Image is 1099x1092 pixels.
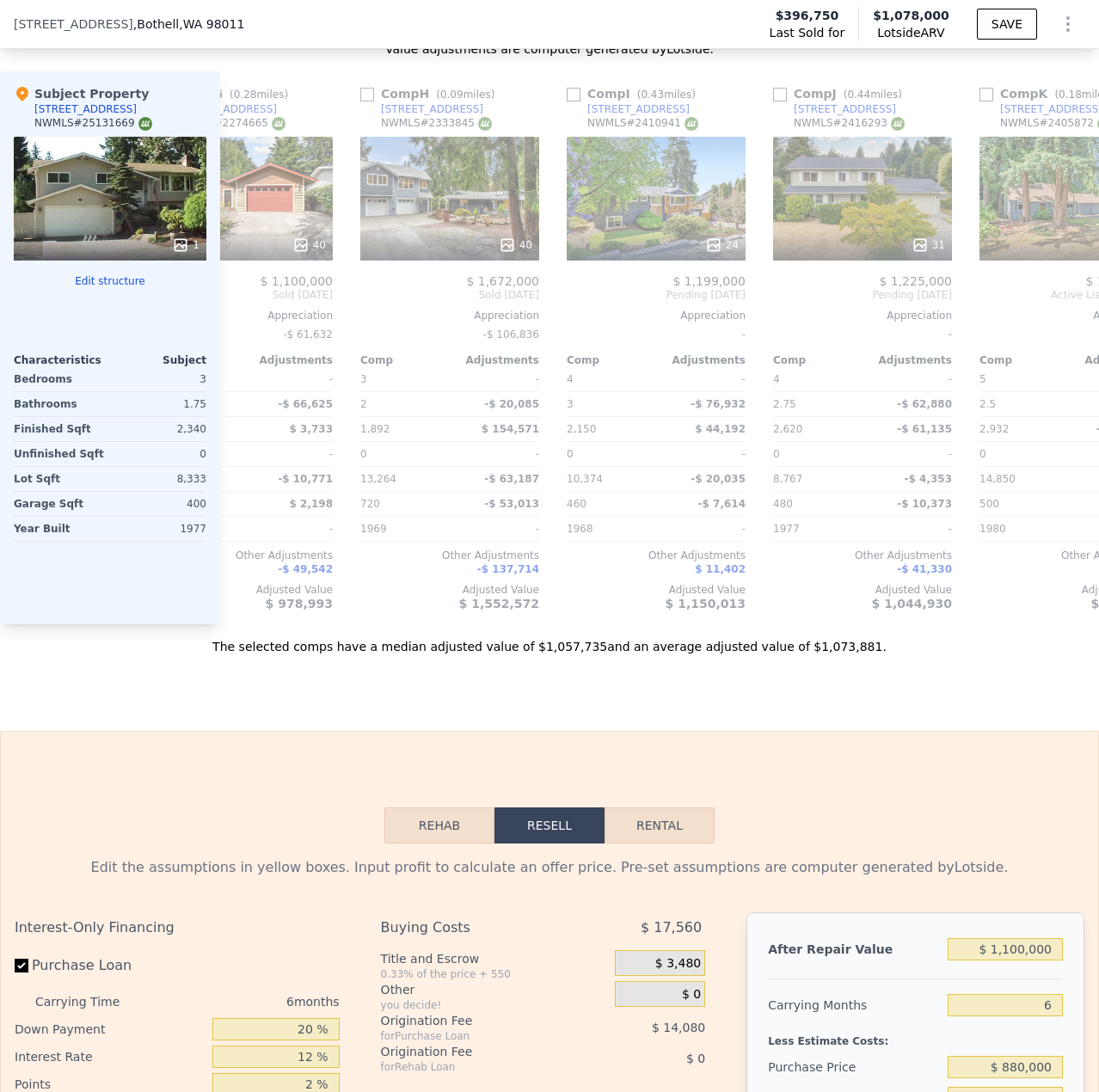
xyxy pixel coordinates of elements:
[482,423,539,435] span: $ 154,571
[484,398,539,410] span: -$ 20,085
[773,549,952,562] div: Other Adjustments
[154,583,333,597] div: Adjusted Value
[979,448,986,460] span: 0
[272,117,285,131] img: NWMLS Logo
[773,498,793,510] span: 480
[682,987,701,1003] span: $ 0
[381,1012,572,1029] div: Origination Fee
[283,328,333,340] span: -$ 61,632
[450,353,539,367] div: Adjustments
[110,353,206,367] div: Subject
[567,423,596,435] span: 2,150
[15,1015,206,1043] div: Down Payment
[666,597,746,610] span: $ 1,150,013
[866,367,952,391] div: -
[381,912,572,943] div: Buying Costs
[660,442,746,466] div: -
[360,473,396,485] span: 13,264
[863,353,952,367] div: Adjustments
[660,517,746,541] div: -
[567,353,656,367] div: Comp
[14,85,149,102] div: Subject Property
[773,423,802,435] span: 2,620
[587,116,698,131] div: NWMLS # 2410941
[912,236,945,254] div: 31
[154,309,333,322] div: Appreciation
[381,998,608,1012] div: you decide!
[381,967,608,981] div: 0.33% of the price + 550
[15,959,28,972] input: Purchase Loan
[154,988,340,1015] div: 6 months
[979,353,1069,367] div: Comp
[879,274,952,288] span: $ 1,225,000
[897,563,952,575] span: -$ 41,330
[873,9,949,22] span: $1,078,000
[567,517,653,541] div: 1968
[360,309,539,322] div: Appreciation
[773,85,909,102] div: Comp J
[979,473,1016,485] span: 14,850
[768,990,941,1021] div: Carrying Months
[243,353,333,367] div: Adjustments
[292,236,326,254] div: 40
[14,417,107,441] div: Finished Sqft
[234,89,257,101] span: 0.28
[114,417,206,441] div: 2,340
[34,102,137,116] div: [STREET_ADDRESS]
[154,288,333,302] span: Sold [DATE]
[567,373,574,385] span: 4
[459,597,539,610] span: $ 1,552,572
[484,473,539,485] span: -$ 63,187
[223,89,295,101] span: ( miles)
[114,442,206,466] div: 0
[794,116,905,131] div: NWMLS # 2416293
[34,116,152,131] div: NWMLS # 25131669
[660,367,746,391] div: -
[1059,89,1082,101] span: 0.18
[260,274,333,288] span: $ 1,100,000
[360,583,539,597] div: Adjusted Value
[290,498,333,510] span: $ 2,198
[14,392,107,416] div: Bathrooms
[172,236,200,254] div: 1
[897,398,952,410] span: -$ 62,880
[381,116,492,131] div: NWMLS # 2333845
[15,912,340,943] div: Interest-Only Financing
[979,373,986,385] span: 5
[567,448,574,460] span: 0
[381,1043,572,1060] div: Origination Fee
[477,563,539,575] span: -$ 137,714
[360,498,380,510] span: 720
[891,117,905,131] img: NWMLS Logo
[773,517,859,541] div: 1977
[114,367,206,391] div: 3
[794,102,896,116] div: [STREET_ADDRESS]
[686,1052,705,1065] span: $ 0
[672,274,746,288] span: $ 1,199,000
[567,288,746,302] span: Pending [DATE]
[695,563,746,575] span: $ 11,402
[138,117,152,131] img: NWMLS Logo
[705,236,739,254] div: 24
[381,102,483,116] div: [STREET_ADDRESS]
[979,517,1065,541] div: 1980
[14,15,133,33] span: [STREET_ADDRESS]
[768,1021,1063,1052] div: Less Estimate Costs:
[384,807,494,844] button: Rehab
[773,373,780,385] span: 4
[453,367,539,391] div: -
[114,517,206,541] div: 1977
[175,102,277,116] div: [STREET_ADDRESS]
[360,353,450,367] div: Comp
[897,498,952,510] span: -$ 10,373
[873,24,949,41] span: Lotside ARV
[360,423,390,435] span: 1,892
[773,448,780,460] span: 0
[866,442,952,466] div: -
[14,367,107,391] div: Bedrooms
[381,1029,572,1043] div: for Purchase Loan
[770,24,845,41] span: Last Sold for
[773,309,952,322] div: Appreciation
[656,353,746,367] div: Adjustments
[453,517,539,541] div: -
